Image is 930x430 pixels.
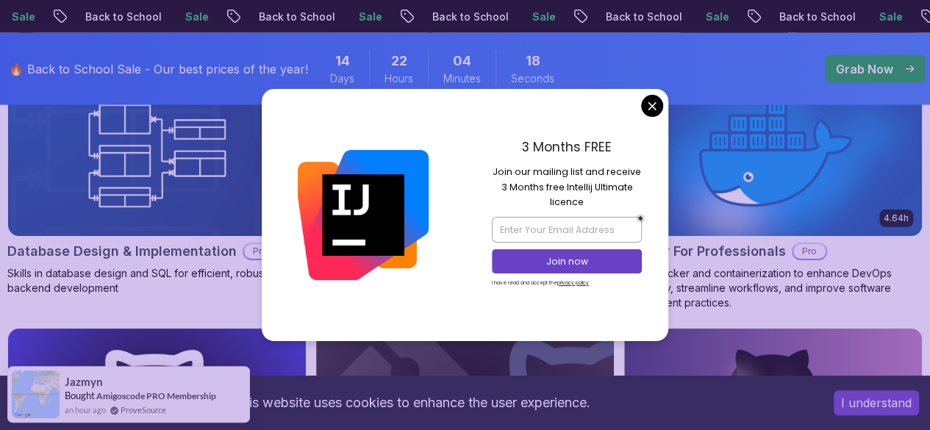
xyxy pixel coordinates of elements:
[585,10,685,24] p: Back to School
[623,68,923,310] a: Docker For Professionals card4.64hDocker For ProfessionalsProLearn Docker and containerization to...
[793,244,826,259] p: Pro
[8,69,306,236] img: Database Design & Implementation card
[335,51,350,71] span: 14 Days
[65,10,165,24] p: Back to School
[9,60,308,78] p: 🔥 Back to School Sale - Our best prices of the year!
[836,60,893,78] p: Grab Now
[834,390,919,415] button: Accept cookies
[7,68,307,295] a: Database Design & Implementation card1.70hNEWDatabase Design & ImplementationProSkills in databas...
[238,10,338,24] p: Back to School
[338,10,385,24] p: Sale
[96,390,216,401] a: Amigoscode PRO Membership
[165,10,212,24] p: Sale
[330,71,354,86] span: Days
[453,51,471,71] span: 4 Minutes
[65,404,106,416] span: an hour ago
[391,51,407,71] span: 22 Hours
[512,10,559,24] p: Sale
[12,370,60,418] img: provesource social proof notification image
[412,10,512,24] p: Back to School
[244,244,276,259] p: Pro
[526,51,540,71] span: 18 Seconds
[859,10,906,24] p: Sale
[685,10,732,24] p: Sale
[121,404,166,416] a: ProveSource
[443,71,481,86] span: Minutes
[884,212,909,224] p: 4.64h
[65,390,95,401] span: Bought
[7,266,307,295] p: Skills in database design and SQL for efficient, robust backend development
[624,69,922,236] img: Docker For Professionals card
[65,376,103,388] span: Jazmyn
[623,241,786,262] h2: Docker For Professionals
[511,71,554,86] span: Seconds
[11,387,812,419] div: This website uses cookies to enhance the user experience.
[7,241,237,262] h2: Database Design & Implementation
[384,71,413,86] span: Hours
[623,266,923,310] p: Learn Docker and containerization to enhance DevOps efficiency, streamline workflows, and improve...
[759,10,859,24] p: Back to School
